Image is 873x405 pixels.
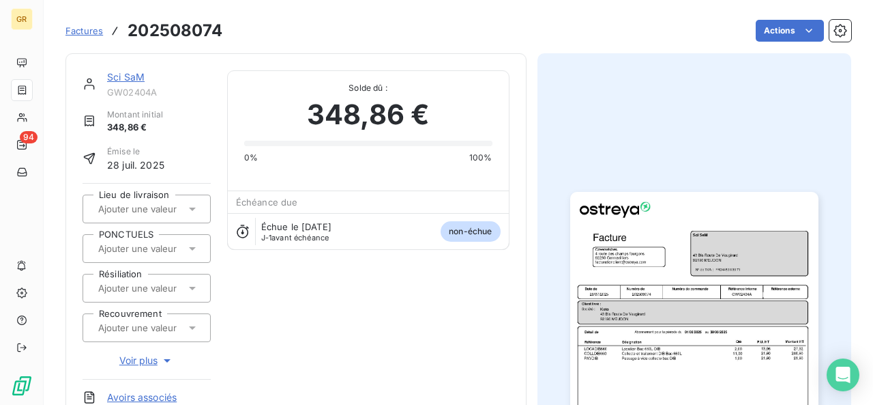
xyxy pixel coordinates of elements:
[307,94,429,135] span: 348,86 €
[236,197,298,208] span: Échéance due
[261,221,331,232] span: Échue le [DATE]
[107,145,164,158] span: Émise le
[128,18,222,43] h3: 202508074
[107,158,164,172] span: 28 juil. 2025
[97,322,234,334] input: Ajouter une valeur
[261,233,271,242] span: J-1
[97,282,234,294] input: Ajouter une valeur
[83,353,211,368] button: Voir plus
[261,234,329,242] span: avant échéance
[65,25,103,36] span: Factures
[244,82,492,94] span: Solde dû :
[20,131,38,143] span: 94
[97,242,234,255] input: Ajouter une valeur
[107,391,177,404] a: Avoirs associés
[107,87,211,98] span: GW02404A
[469,152,492,164] span: 100%
[107,121,163,135] span: 348,86 €
[441,221,500,242] span: non-échue
[244,152,258,164] span: 0%
[11,8,33,30] div: GR
[107,109,163,121] span: Montant initial
[827,359,859,391] div: Open Intercom Messenger
[107,71,145,83] a: Sci SaM
[756,20,824,42] button: Actions
[65,24,103,38] a: Factures
[97,203,234,215] input: Ajouter une valeur
[119,354,174,367] span: Voir plus
[11,375,33,397] img: Logo LeanPay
